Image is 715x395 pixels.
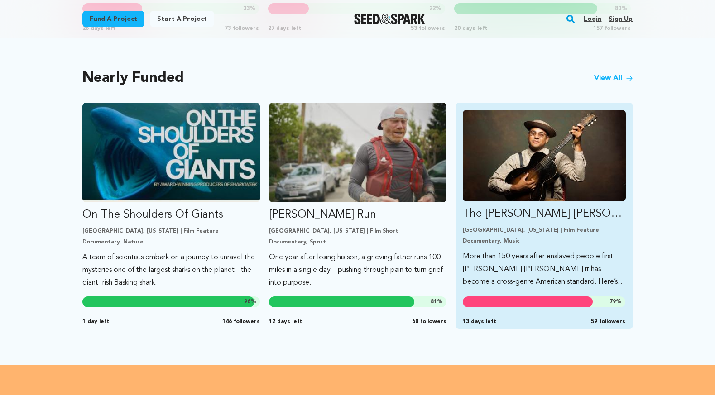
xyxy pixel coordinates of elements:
[609,12,633,26] a: Sign up
[463,238,626,245] p: Documentary, Music
[244,298,256,305] span: %
[244,299,250,305] span: 96
[269,228,446,235] p: [GEOGRAPHIC_DATA], [US_STATE] | Film Short
[269,238,446,246] p: Documentary, Sport
[82,318,110,325] span: 1 day left
[463,318,496,325] span: 13 days left
[82,11,144,27] a: Fund a project
[269,251,446,289] p: One year after losing his son, a grieving father runs 100 miles in a single day—pushing through p...
[431,299,437,305] span: 81
[594,73,633,84] a: View All
[354,14,425,24] a: Seed&Spark Homepage
[463,207,626,221] p: The [PERSON_NAME] [PERSON_NAME]
[150,11,214,27] a: Start a project
[463,250,626,288] p: More than 150 years after enslaved people first [PERSON_NAME] [PERSON_NAME] it has become a cross...
[463,110,626,288] a: Fund The Liza Jane Sessions
[269,208,446,222] p: [PERSON_NAME] Run
[222,318,260,325] span: 146 followers
[82,238,260,246] p: Documentary, Nature
[354,14,425,24] img: Seed&Spark Logo Dark Mode
[609,299,616,305] span: 79
[584,12,601,26] a: Login
[82,103,260,289] a: Fund On The Shoulders Of Giants
[431,298,443,305] span: %
[82,251,260,289] p: A team of scientists embark on a journey to unravel the mysteries one of the largest sharks on th...
[82,208,260,222] p: On The Shoulders Of Giants
[82,228,260,235] p: [GEOGRAPHIC_DATA], [US_STATE] | Film Feature
[269,103,446,289] a: Fund Ryan’s Run
[412,318,446,325] span: 60 followers
[463,227,626,234] p: [GEOGRAPHIC_DATA], [US_STATE] | Film Feature
[591,318,625,325] span: 59 followers
[609,298,622,305] span: %
[82,72,184,85] h2: Nearly Funded
[269,318,302,325] span: 12 days left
